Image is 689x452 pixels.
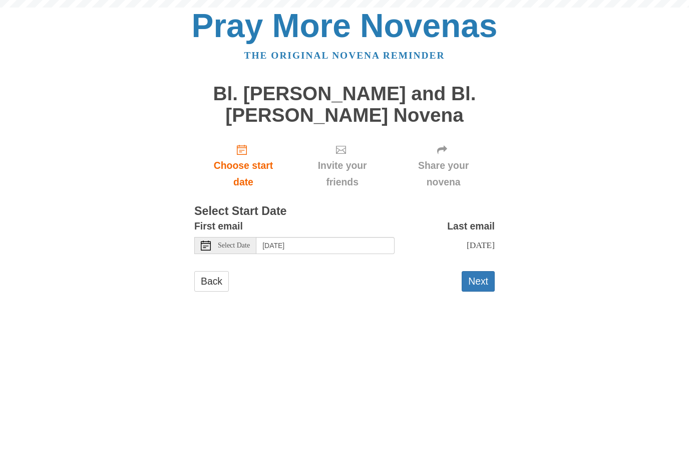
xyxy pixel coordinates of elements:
a: Choose start date [194,136,292,195]
div: Click "Next" to confirm your start date first. [292,136,392,195]
span: Share your novena [402,157,485,190]
span: [DATE] [467,240,495,250]
a: Pray More Novenas [192,7,498,44]
a: Back [194,271,229,292]
div: Click "Next" to confirm your start date first. [392,136,495,195]
button: Next [462,271,495,292]
span: Choose start date [204,157,282,190]
h3: Select Start Date [194,205,495,218]
span: Select Date [218,242,250,249]
h1: Bl. [PERSON_NAME] and Bl. [PERSON_NAME] Novena [194,83,495,126]
a: The original novena reminder [244,50,445,61]
label: Last email [447,218,495,235]
label: First email [194,218,243,235]
span: Invite your friends [302,157,382,190]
